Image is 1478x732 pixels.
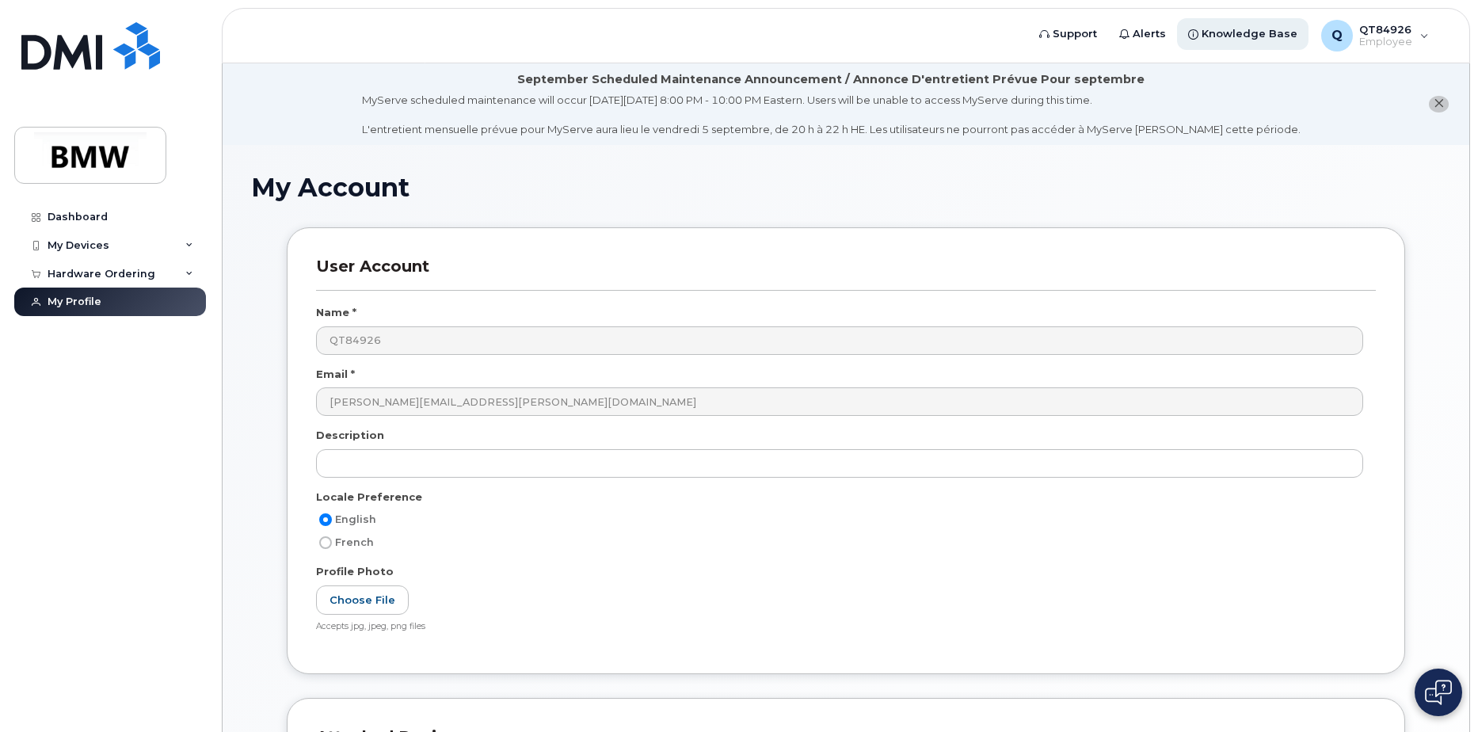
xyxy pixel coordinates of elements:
h3: User Account [316,257,1376,291]
div: September Scheduled Maintenance Announcement / Annonce D'entretient Prévue Pour septembre [517,71,1145,88]
img: Open chat [1425,680,1452,705]
button: close notification [1429,96,1449,112]
div: MyServe scheduled maintenance will occur [DATE][DATE] 8:00 PM - 10:00 PM Eastern. Users will be u... [362,93,1301,137]
span: English [335,513,376,525]
label: Locale Preference [316,490,422,505]
label: Name * [316,305,356,320]
input: French [319,536,332,549]
h1: My Account [251,173,1441,201]
span: French [335,536,374,548]
input: English [319,513,332,526]
div: Accepts jpg, jpeg, png files [316,621,1363,633]
label: Profile Photo [316,564,394,579]
label: Email * [316,367,355,382]
label: Description [316,428,384,443]
label: Choose File [316,585,409,615]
